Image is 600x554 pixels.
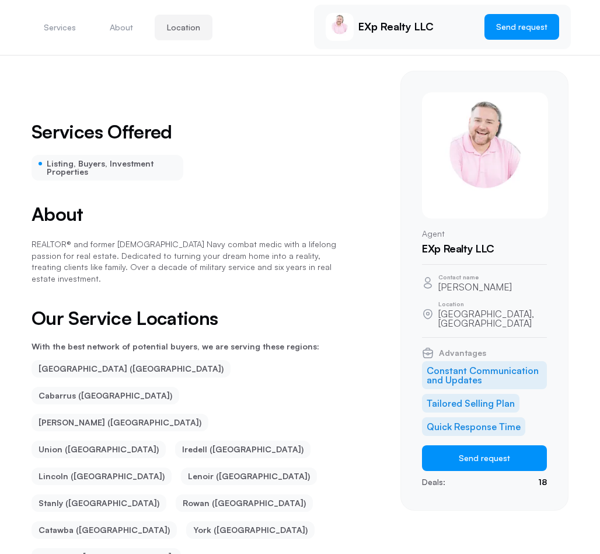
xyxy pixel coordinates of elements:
[181,468,317,485] li: Lenoir ([GEOGRAPHIC_DATA])
[32,441,166,458] li: Union ([GEOGRAPHIC_DATA])
[439,349,486,357] span: Advantages
[32,414,208,431] li: [PERSON_NAME] ([GEOGRAPHIC_DATA])
[97,15,145,40] button: About
[32,204,344,224] h2: About
[175,441,311,458] li: Iredell ([GEOGRAPHIC_DATA])
[422,228,547,240] p: Agent
[32,308,344,328] h2: Our Service Locations
[186,521,315,539] li: York ([GEOGRAPHIC_DATA])
[422,394,519,413] li: Tailored Selling Plan
[32,468,172,485] li: Lincoln ([GEOGRAPHIC_DATA])
[422,417,525,436] li: Quick Response Time
[32,122,172,141] h2: Services Offered
[32,238,344,284] p: REALTOR® and former [DEMOGRAPHIC_DATA] Navy combat medic with a lifelong passion for real estate....
[422,476,445,489] p: Deals:
[32,387,179,404] li: Cabarrus ([GEOGRAPHIC_DATA])
[176,494,313,512] li: Rowan ([GEOGRAPHIC_DATA])
[438,282,512,292] p: [PERSON_NAME]
[422,92,548,219] img: Russell Vinson
[358,20,475,33] p: eXp Realty LLC
[438,309,547,328] p: [GEOGRAPHIC_DATA], [GEOGRAPHIC_DATA]
[422,445,547,471] button: Send request
[32,521,177,539] li: Catawba ([GEOGRAPHIC_DATA])
[538,476,547,489] p: 18
[32,494,166,512] li: Stanly ([GEOGRAPHIC_DATA])
[32,155,183,181] div: Listing, Buyers, Investment Properties
[32,360,231,378] li: [GEOGRAPHIC_DATA] ([GEOGRAPHIC_DATA])
[438,274,512,280] p: Contact name
[32,15,88,40] button: Services
[326,13,354,41] img: Russell Vinson
[422,361,547,389] li: Constant Communication and Updates
[484,14,559,40] button: Send request
[32,342,344,351] p: With the best network of potential buyers, we are serving these regions:
[438,301,547,307] p: Location
[155,15,212,40] button: Location
[422,243,547,255] h1: eXp Realty LLC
